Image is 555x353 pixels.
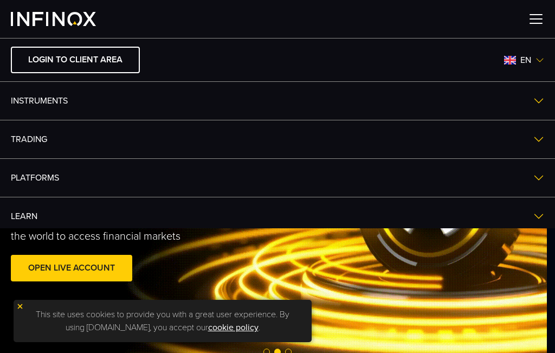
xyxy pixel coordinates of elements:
span: en [516,54,535,67]
a: OPEN LIVE ACCOUNT [11,255,132,281]
a: cookie policy [208,322,259,333]
p: Multi-regulated broker enabling traders across the world to access financial markets [11,214,234,244]
img: yellow close icon [16,303,24,310]
p: This site uses cookies to provide you with a great user experience. By using [DOMAIN_NAME], you a... [19,305,306,337]
a: LOGIN TO CLIENT AREA [11,47,140,73]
